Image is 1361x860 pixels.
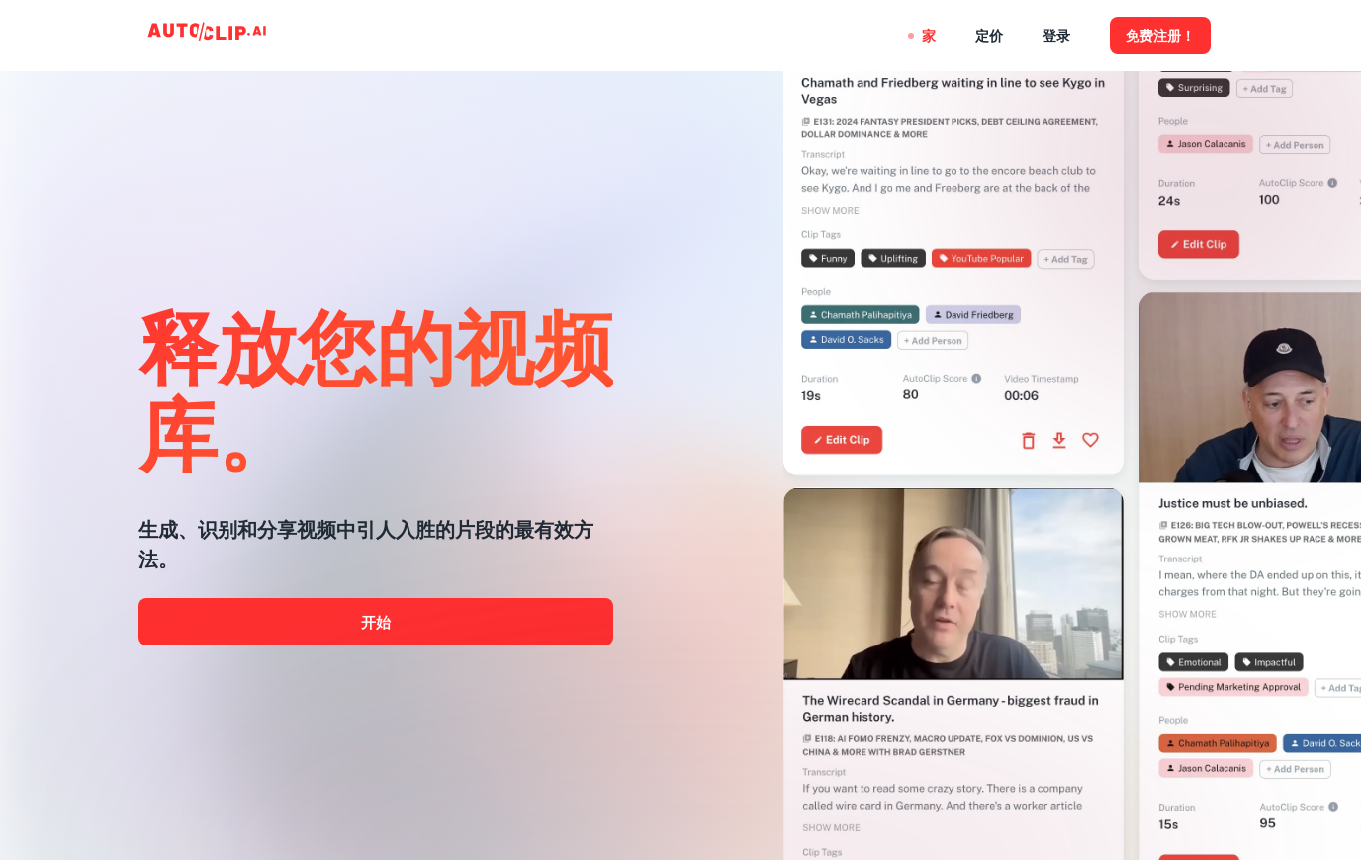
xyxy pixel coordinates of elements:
[1126,29,1195,44] font: 免费注册！
[975,29,1003,44] font: 定价
[1043,29,1070,44] font: 登录
[1110,17,1211,53] button: 免费注册！
[138,298,613,479] font: 释放您的视频库。
[138,598,613,645] a: 开始
[361,614,391,631] font: 开始
[922,29,936,44] font: 家
[138,518,593,571] font: 生成、识别和分享视频中引人入胜的片段的最有效方法。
